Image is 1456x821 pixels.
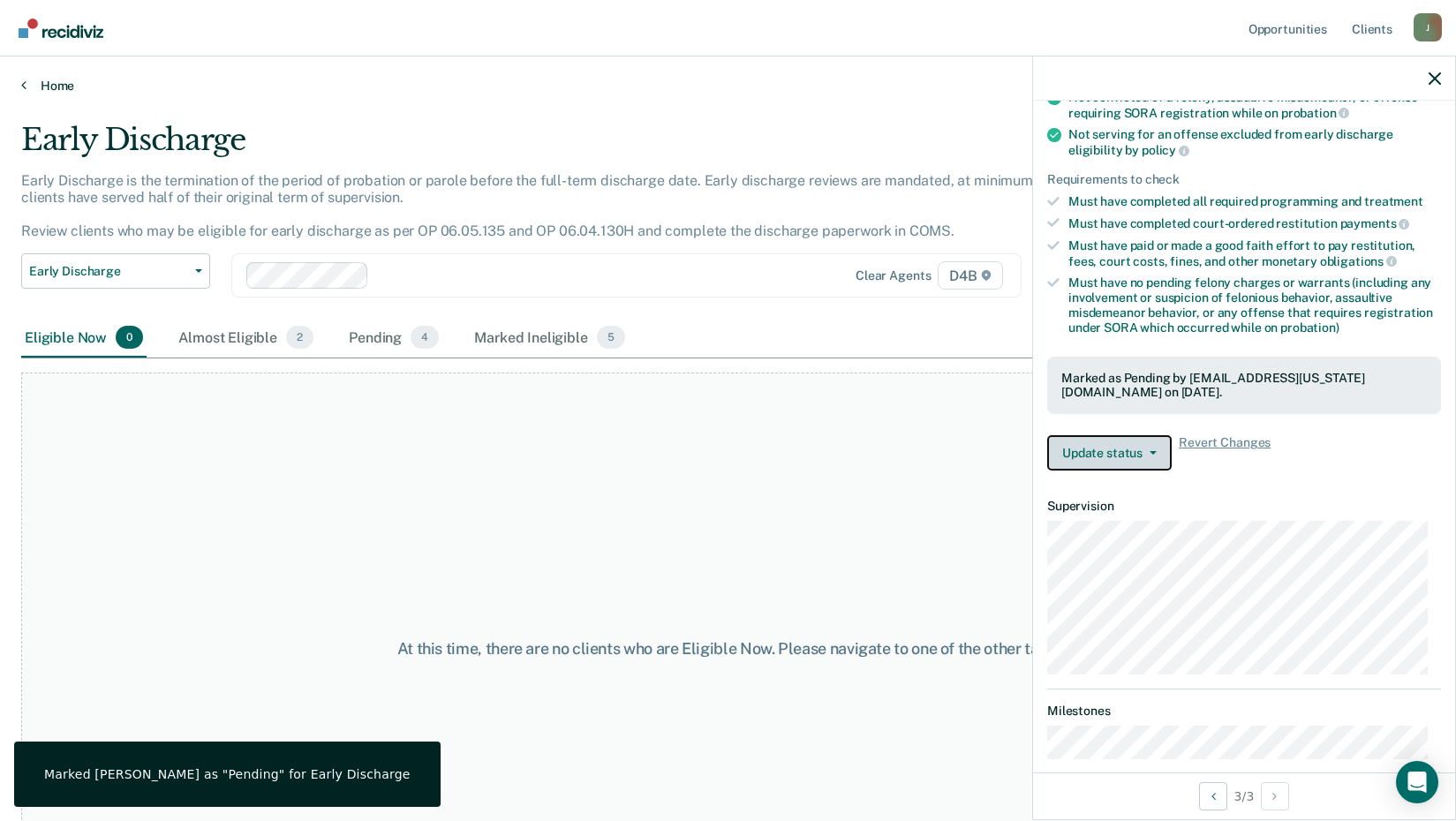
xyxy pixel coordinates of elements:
[29,264,188,279] span: Early Discharge
[1033,772,1455,819] div: 3 / 3
[345,319,442,358] div: Pending
[856,268,931,283] div: Clear agents
[1047,172,1441,187] div: Requirements to check
[1280,320,1339,335] span: probation)
[21,172,1071,240] p: Early Discharge is the termination of the period of probation or parole before the full-term disc...
[1281,106,1350,120] span: probation
[175,319,317,358] div: Almost Eligible
[1414,13,1442,41] div: J
[597,326,625,349] span: 5
[21,319,147,358] div: Eligible Now
[1068,275,1441,335] div: Must have no pending felony charges or warrants (including any involvement or suspicion of feloni...
[1068,238,1441,268] div: Must have paid or made a good faith effort to pay restitution, fees, court costs, fines, and othe...
[1068,215,1441,231] div: Must have completed court-ordered restitution
[375,639,1082,659] div: At this time, there are no clients who are Eligible Now. Please navigate to one of the other tabs.
[44,766,411,782] div: Marked [PERSON_NAME] as "Pending" for Early Discharge
[1320,254,1397,268] span: obligations
[1061,371,1427,401] div: Marked as Pending by [EMAIL_ADDRESS][US_STATE][DOMAIN_NAME] on [DATE].
[1047,435,1172,471] button: Update status
[1142,143,1189,157] span: policy
[1396,761,1438,803] div: Open Intercom Messenger
[1179,435,1271,471] span: Revert Changes
[1414,13,1442,41] button: Profile dropdown button
[1068,90,1441,120] div: Not convicted of a felony, assaultive misdemeanor, or offense requiring SORA registration while on
[21,78,1435,94] a: Home
[471,319,629,358] div: Marked Ineligible
[1364,194,1423,208] span: treatment
[1199,782,1227,810] button: Previous Opportunity
[1047,499,1441,514] dt: Supervision
[938,261,1002,290] span: D4B
[1261,782,1289,810] button: Next Opportunity
[1340,216,1410,230] span: payments
[1068,127,1441,157] div: Not serving for an offense excluded from early discharge eligibility by
[1068,194,1441,209] div: Must have completed all required programming and
[286,326,313,349] span: 2
[411,326,439,349] span: 4
[116,326,143,349] span: 0
[21,122,1113,172] div: Early Discharge
[19,19,103,38] img: Recidiviz
[1047,704,1441,719] dt: Milestones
